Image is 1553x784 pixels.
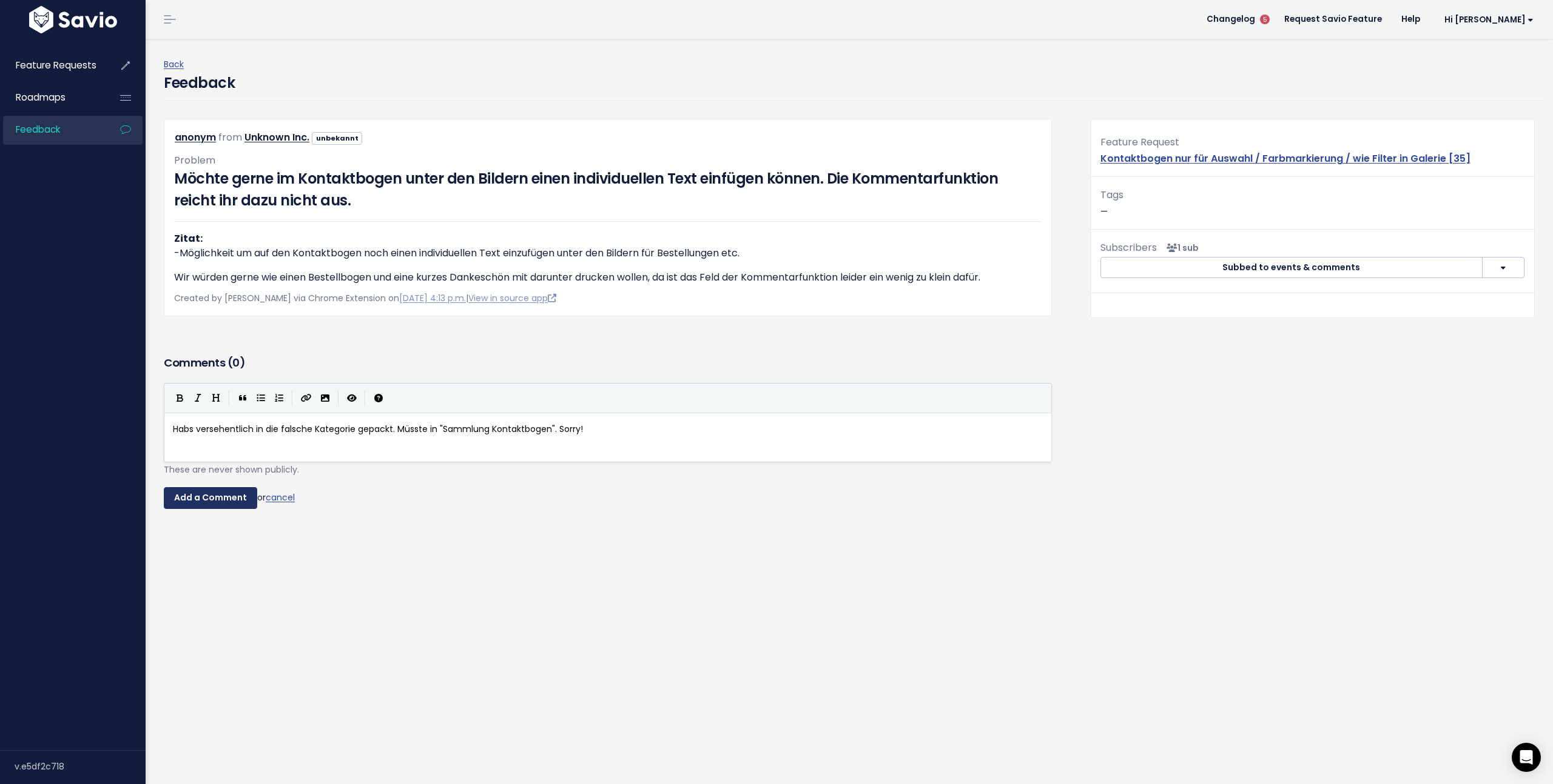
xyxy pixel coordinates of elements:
[175,130,216,144] a: anonym
[16,59,96,71] span: Feature Requests
[1392,10,1430,28] a: Help
[174,270,1042,285] p: Wir würden gerne wie einen Bestellbogen und eine kurzes Dankeschön mit darunter drucken wollen, d...
[1100,241,1157,254] span: Subscribers
[3,51,101,79] a: Feature Requests
[1430,10,1543,29] a: Hi [PERSON_NAME]
[1100,187,1524,219] p: —
[15,751,146,782] div: v.e5df2c718
[1260,15,1270,24] span: 5
[174,153,215,167] span: Problem
[170,389,189,407] button: Bold
[174,231,203,245] strong: Zitat:
[164,487,257,509] input: Add a Comment
[316,133,359,143] strong: unbekannt
[189,389,207,407] button: Italic
[3,116,101,144] a: Feedback
[229,391,230,406] i: |
[173,423,583,435] span: Habs versehentlich in die falsche Kategorie gepackt. Müsste in "Sammlung Kontaktbogen". Sorry!
[1100,188,1123,202] span: Tags
[338,391,339,406] i: |
[1444,15,1534,24] span: Hi [PERSON_NAME]
[1207,15,1255,24] span: Changelog
[1100,151,1470,165] a: Kontaktbogen nur für Auswahl / Farbmarkierung / wie Filter in Galerie [35]
[218,130,242,144] span: from
[343,389,361,407] button: Toggle Preview
[3,84,101,111] a: Roadmaps
[365,391,366,406] i: |
[174,292,556,304] span: Created by [PERSON_NAME] via Chrome Extension on |
[16,123,60,136] span: Feedback
[164,354,1052,371] h3: Comments ( )
[244,130,309,144] a: Unknown Inc.
[207,389,225,407] button: Heading
[252,389,270,407] button: Generic List
[1162,242,1199,254] span: <p><strong>Subscribers</strong><br><br> - Felix Junk<br> </p>
[1275,10,1392,28] a: Request Savio Feature
[1100,135,1179,149] span: Feature Request
[468,292,556,304] a: View in source app
[234,389,252,407] button: Quote
[369,389,388,407] button: Markdown Guide
[174,231,1042,261] p: -Möglichkeit um auf den Kontaktbogen noch einen individuellen Text einzufügen unter den Bildern f...
[316,389,334,407] button: Import an image
[266,491,295,503] a: cancel
[232,355,240,370] span: 0
[164,58,184,70] a: Back
[16,91,66,104] span: Roadmaps
[1512,743,1541,772] div: Open Intercom Messenger
[164,463,299,476] span: These are never shown publicly.
[26,6,120,33] img: logo-white.9d6f32f41409.svg
[164,487,1052,509] div: or
[164,72,235,94] h4: Feedback
[270,389,288,407] button: Numbered List
[297,389,316,407] button: Create Link
[292,391,293,406] i: |
[399,292,466,304] a: [DATE] 4:13 p.m.
[174,168,1042,211] h3: Möchte gerne im Kontaktbogen unter den Bildern einen individuellen Text einfügen können. Die Komm...
[1100,257,1483,279] button: Subbed to events & comments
